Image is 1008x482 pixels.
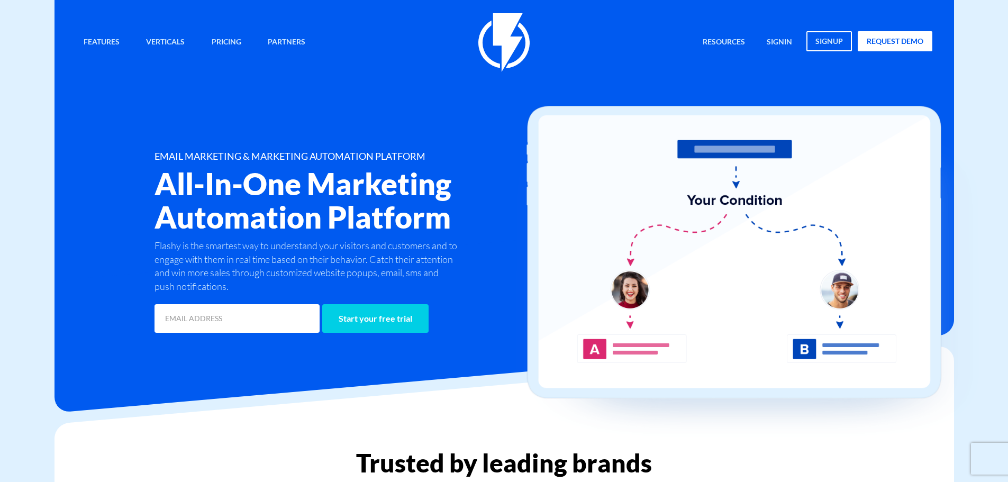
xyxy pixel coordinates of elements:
a: Partners [260,31,313,54]
a: signin [759,31,800,54]
input: Start your free trial [322,304,429,333]
a: Verticals [138,31,193,54]
h2: Trusted by leading brands [55,449,954,477]
a: request demo [858,31,932,51]
a: signup [806,31,852,51]
a: Pricing [204,31,249,54]
a: Resources [695,31,753,54]
a: Features [76,31,128,54]
h2: All-In-One Marketing Automation Platform [155,167,567,234]
h1: EMAIL MARKETING & MARKETING AUTOMATION PLATFORM [155,151,567,162]
input: EMAIL ADDRESS [155,304,320,333]
p: Flashy is the smartest way to understand your visitors and customers and to engage with them in r... [155,239,460,294]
